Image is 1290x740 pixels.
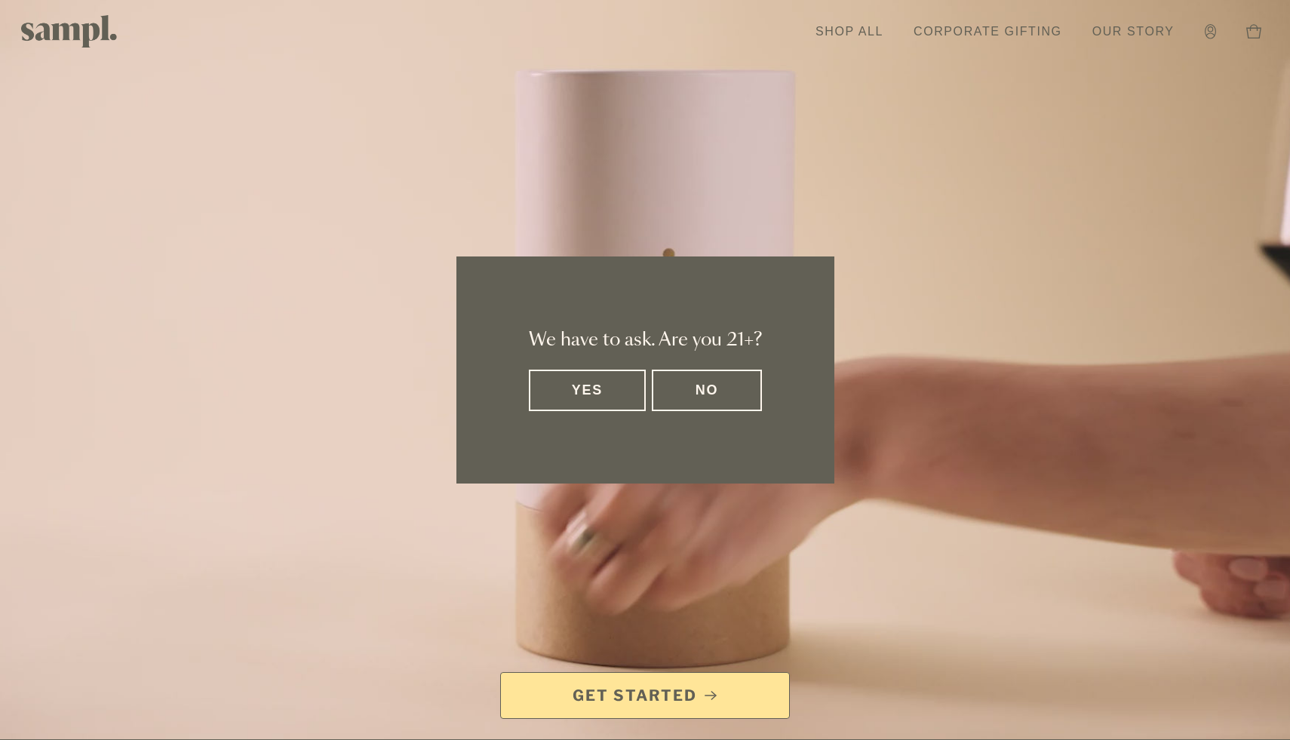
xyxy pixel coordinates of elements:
[21,15,118,48] img: Sampl logo
[573,685,697,706] span: Get Started
[1085,15,1182,48] a: Our Story
[500,672,790,719] a: Get Started
[906,15,1070,48] a: Corporate Gifting
[808,15,891,48] a: Shop All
